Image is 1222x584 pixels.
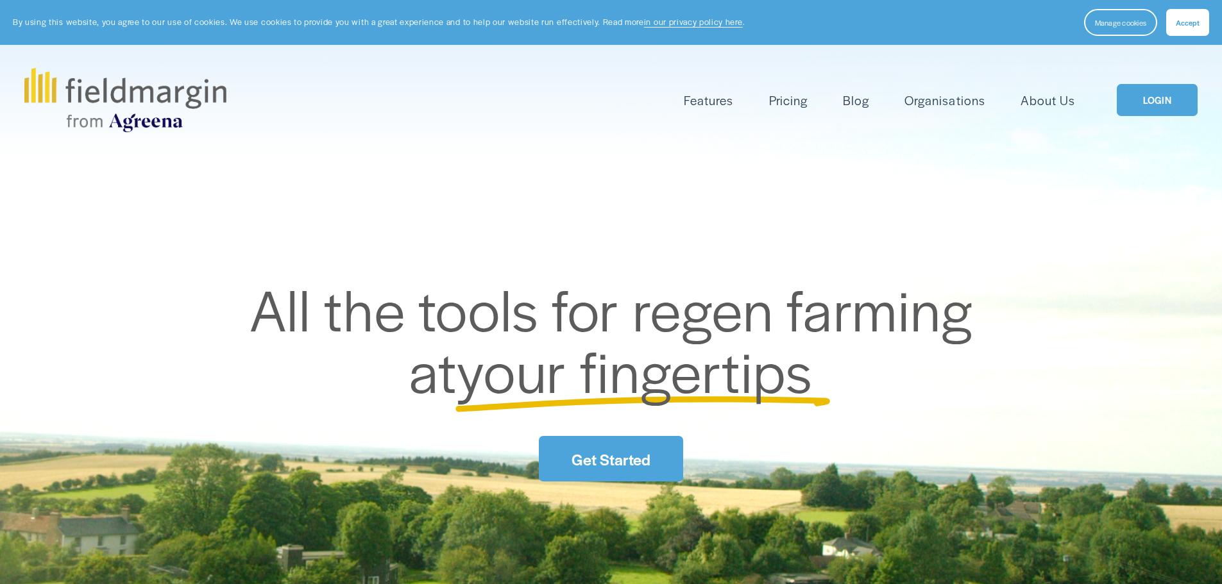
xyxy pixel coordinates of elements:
[904,90,985,111] a: Organisations
[1095,17,1146,28] span: Manage cookies
[684,90,733,111] a: folder dropdown
[843,90,869,111] a: Blog
[24,68,226,132] img: fieldmargin.com
[13,16,745,28] p: By using this website, you agree to our use of cookies. We use cookies to provide you with a grea...
[1021,90,1075,111] a: About Us
[457,330,813,410] span: your fingertips
[250,268,973,410] span: All the tools for regen farming at
[1166,9,1209,36] button: Accept
[1084,9,1157,36] button: Manage cookies
[644,16,743,28] a: in our privacy policy here
[1176,17,1200,28] span: Accept
[539,436,683,481] a: Get Started
[684,91,733,110] span: Features
[769,90,808,111] a: Pricing
[1117,84,1198,117] a: LOGIN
